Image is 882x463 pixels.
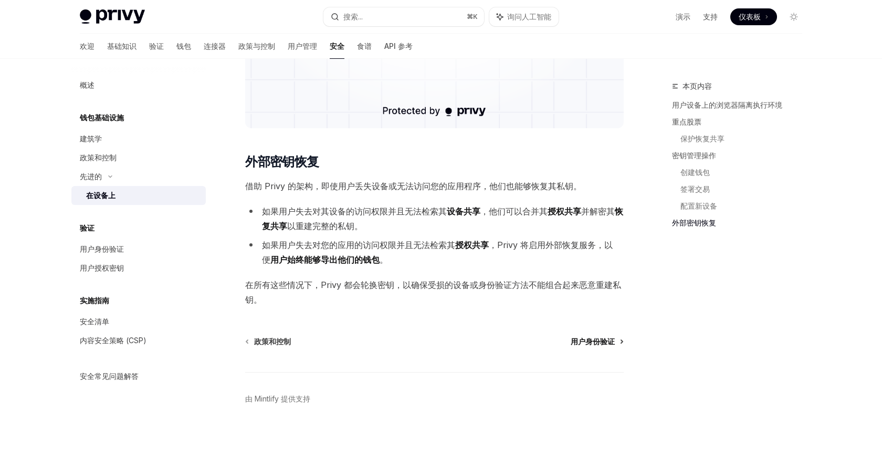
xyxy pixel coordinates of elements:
[238,42,275,50] font: 政策与控制
[245,394,310,404] a: 由 Mintlify 提供支持
[80,80,94,89] font: 概述
[80,336,146,345] font: 内容安全策略 (CSP)
[680,168,710,177] font: 创建钱包
[80,42,94,50] font: 欢迎
[262,240,613,265] font: ，Privy 将启用外部恢复服务，以便
[80,263,124,272] font: 用户授权密钥
[343,12,363,21] font: 搜索...
[71,312,206,331] a: 安全清单
[80,244,124,253] font: 用户身份验证
[86,191,115,200] font: 在设备上
[71,367,206,386] a: 安全常见问题解答
[287,221,363,231] font: 以重建完整的私钥。
[357,42,372,50] font: 食谱
[80,34,94,59] a: 欢迎
[245,181,582,191] font: 借助 Privy 的架构，即使用户丢失设备或无法访问您的应用程序，他们也能够恢复其私钥。
[262,206,623,231] font: 恢复共享
[262,206,447,217] font: 如果用户失去对其设备的访问权限并且无法检索其
[245,394,310,403] font: 由 Mintlify 提供支持
[80,223,94,232] font: 验证
[204,34,226,59] a: 连接器
[288,42,317,50] font: 用户管理
[270,254,380,265] font: 用户始终能够导出他们的钱包
[80,113,124,122] font: 钱包基础设施
[176,34,191,59] a: 钱包
[680,198,811,214] a: 配置新设备
[80,153,117,162] font: 政策和控制
[80,172,102,181] font: 先进的
[254,337,291,346] font: 政策和控制
[149,42,164,50] font: 验证
[581,206,615,217] font: 并解密其
[680,164,811,181] a: 创建钱包
[680,201,717,210] font: 配置新设备
[80,134,102,143] font: 建筑学
[672,97,811,114] a: 用户设备上的浏览器隔离执行环境
[323,7,484,26] button: 搜索...⌘K
[380,254,388,265] font: 。
[107,34,136,59] a: 基础知识
[238,34,275,59] a: 政策与控制
[71,240,206,259] a: 用户身份验证
[288,34,317,59] a: 用户管理
[672,218,716,227] font: 外部密钥恢复
[80,296,109,305] font: 实施指南
[680,184,710,193] font: 签署交易
[262,240,455,250] font: 如果用户失去对您的应用的访问权限并且无法检索其
[703,12,718,21] font: 支持
[246,336,291,347] a: 政策和控制
[548,206,581,217] font: 授权共享
[71,331,206,350] a: 内容安全策略 (CSP)
[676,12,690,22] a: 演示
[176,42,191,50] font: 钱包
[680,130,811,147] a: 保护恢复共享
[71,76,206,95] a: 概述
[676,12,690,21] font: 演示
[204,42,226,50] font: 连接器
[384,42,413,50] font: API 参考
[384,34,413,59] a: API 参考
[107,42,136,50] font: 基础知识
[730,8,777,25] a: 仪表板
[71,129,206,148] a: 建筑学
[507,12,551,21] font: 询问人工智能
[80,9,145,24] img: 灯光标志
[71,186,206,205] a: 在设备上
[571,336,623,347] a: 用户身份验证
[245,280,621,305] font: 在所有这些情况下，Privy 都会轮换密钥，以确保受损的设备或身份验证方法不能组合起来恶意重建私钥。
[245,154,319,169] font: 外部密钥恢复
[785,8,802,25] button: 切换暗模式
[680,181,811,198] a: 签署交易
[672,151,716,160] font: 密钥管理操作
[80,372,139,380] font: 安全常见问题解答
[680,134,724,143] font: 保护恢复共享
[489,7,559,26] button: 询问人工智能
[571,337,615,346] font: 用户身份验证
[672,147,811,164] a: 密钥管理操作
[672,114,811,130] a: 重点股票
[71,259,206,277] a: 用户授权密钥
[330,42,344,50] font: 安全
[71,148,206,167] a: 政策和控制
[473,13,478,20] font: K
[447,206,480,217] font: 设备共享
[357,34,372,59] a: 食谱
[80,317,109,326] font: 安全清单
[682,81,712,90] font: 本页内容
[480,206,548,217] font: ，他们可以合并其
[739,12,761,21] font: 仪表板
[455,240,489,250] font: 授权共享
[330,34,344,59] a: 安全
[703,12,718,22] a: 支持
[672,117,701,126] font: 重点股票
[672,100,782,109] font: 用户设备上的浏览器隔离执行环境
[149,34,164,59] a: 验证
[467,13,473,20] font: ⌘
[672,214,811,231] a: 外部密钥恢复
